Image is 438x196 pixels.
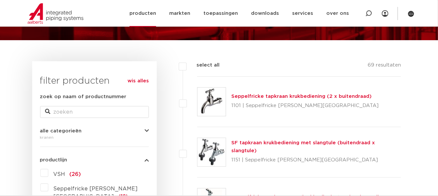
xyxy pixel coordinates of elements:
span: productlijn [40,157,67,162]
p: 1151 | Seppelfricke [PERSON_NAME][GEOGRAPHIC_DATA] [231,155,401,165]
img: Thumbnail for SF tapkraan krukbediening met slangtule (buitendraad x slangtule) [197,138,226,166]
button: productlijn [40,157,149,162]
label: zoek op naam of productnummer [40,93,127,101]
a: SF tapkraan krukbediening met slangtule (buitendraad x slangtule) [231,140,375,153]
span: VSH [54,172,65,177]
span: alle categorieën [40,128,82,133]
button: alle categorieën [40,128,149,133]
img: Thumbnail for Seppelfricke tapkraan krukbediening (2 x buitendraad) [197,88,226,116]
p: 69 resultaten [368,61,401,71]
input: zoeken [40,106,149,118]
a: Seppelfricke tapkraan krukbediening (2 x buitendraad) [231,94,372,99]
span: (26) [70,172,81,177]
p: 1101 | Seppelfricke [PERSON_NAME][GEOGRAPHIC_DATA] [231,100,379,111]
label: select all [187,61,219,69]
a: wis alles [127,77,149,85]
h3: filter producten [40,74,149,88]
div: kranen [40,133,149,141]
